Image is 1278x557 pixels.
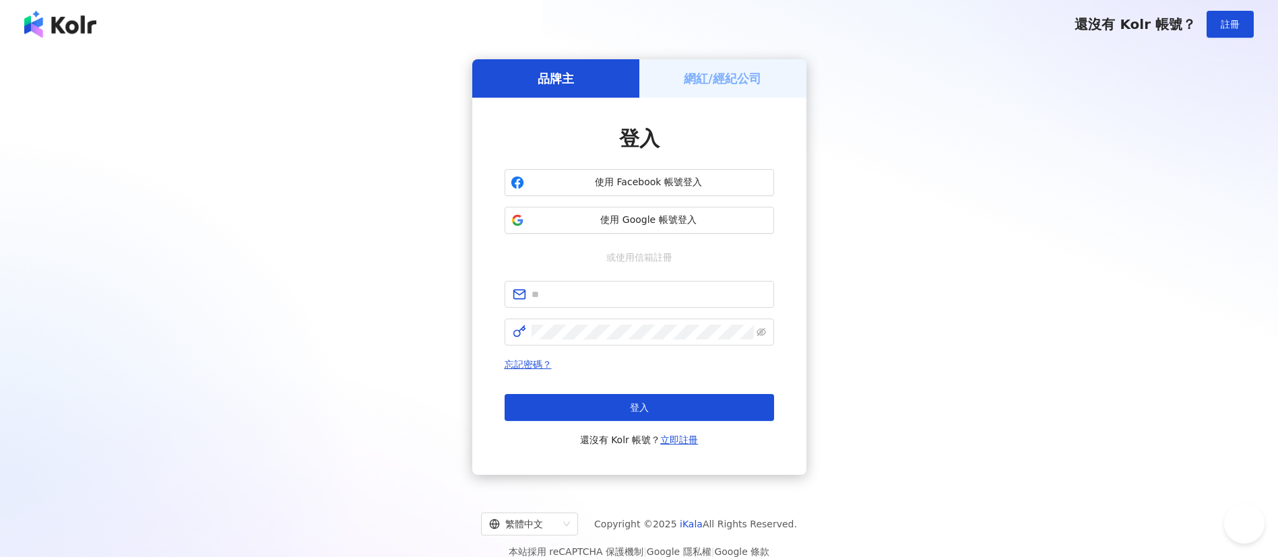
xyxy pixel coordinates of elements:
[538,70,574,87] h5: 品牌主
[630,402,649,413] span: 登入
[680,519,703,529] a: iKala
[1207,11,1254,38] button: 註冊
[597,250,682,265] span: 或使用信箱註冊
[1075,16,1196,32] span: 還沒有 Kolr 帳號？
[530,214,768,227] span: 使用 Google 帳號登入
[684,70,761,87] h5: 網紅/經紀公司
[647,546,711,557] a: Google 隱私權
[1224,503,1265,544] iframe: Help Scout Beacon - Open
[660,434,698,445] a: 立即註冊
[757,327,766,337] span: eye-invisible
[505,169,774,196] button: 使用 Facebook 帳號登入
[1221,19,1240,30] span: 註冊
[594,516,797,532] span: Copyright © 2025 All Rights Reserved.
[505,394,774,421] button: 登入
[505,207,774,234] button: 使用 Google 帳號登入
[530,176,768,189] span: 使用 Facebook 帳號登入
[580,432,699,448] span: 還沒有 Kolr 帳號？
[643,546,647,557] span: |
[619,127,660,150] span: 登入
[714,546,769,557] a: Google 條款
[711,546,715,557] span: |
[505,359,552,370] a: 忘記密碼？
[24,11,96,38] img: logo
[489,513,558,535] div: 繁體中文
